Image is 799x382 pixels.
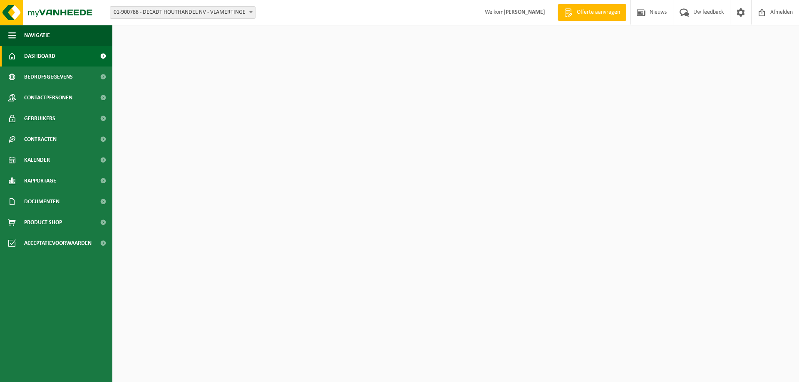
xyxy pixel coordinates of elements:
span: Product Shop [24,212,62,233]
span: Rapportage [24,170,56,191]
span: Kalender [24,150,50,170]
a: Offerte aanvragen [558,4,626,21]
strong: [PERSON_NAME] [504,9,545,15]
span: Gebruikers [24,108,55,129]
span: Dashboard [24,46,55,67]
span: Navigatie [24,25,50,46]
span: Bedrijfsgegevens [24,67,73,87]
span: 01-900788 - DECADT HOUTHANDEL NV - VLAMERTINGE [110,6,256,19]
span: Offerte aanvragen [575,8,622,17]
span: Documenten [24,191,60,212]
span: Contactpersonen [24,87,72,108]
span: Acceptatievoorwaarden [24,233,92,254]
span: 01-900788 - DECADT HOUTHANDEL NV - VLAMERTINGE [110,7,255,18]
span: Contracten [24,129,57,150]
